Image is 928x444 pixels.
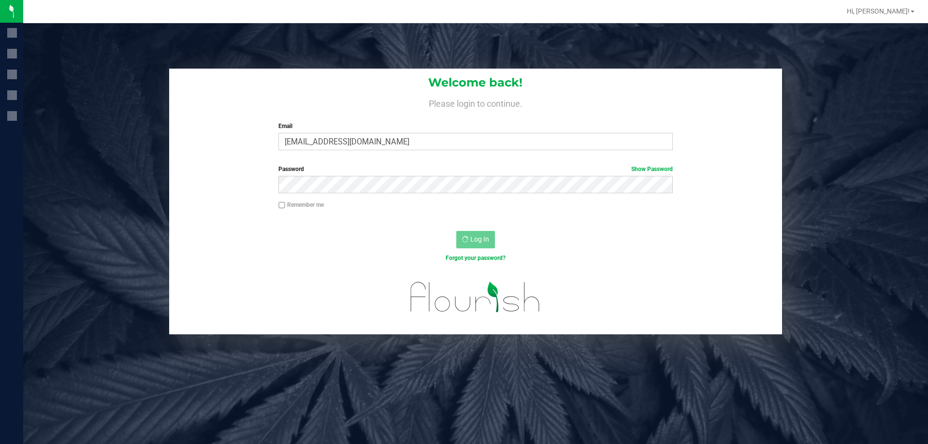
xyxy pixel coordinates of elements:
[456,231,495,248] button: Log In
[169,97,782,108] h4: Please login to continue.
[278,201,324,209] label: Remember me
[169,76,782,89] h1: Welcome back!
[470,235,489,243] span: Log In
[446,255,506,261] a: Forgot your password?
[278,166,304,172] span: Password
[399,272,552,322] img: flourish_logo.svg
[278,122,672,130] label: Email
[631,166,673,172] a: Show Password
[278,202,285,209] input: Remember me
[847,7,910,15] span: Hi, [PERSON_NAME]!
